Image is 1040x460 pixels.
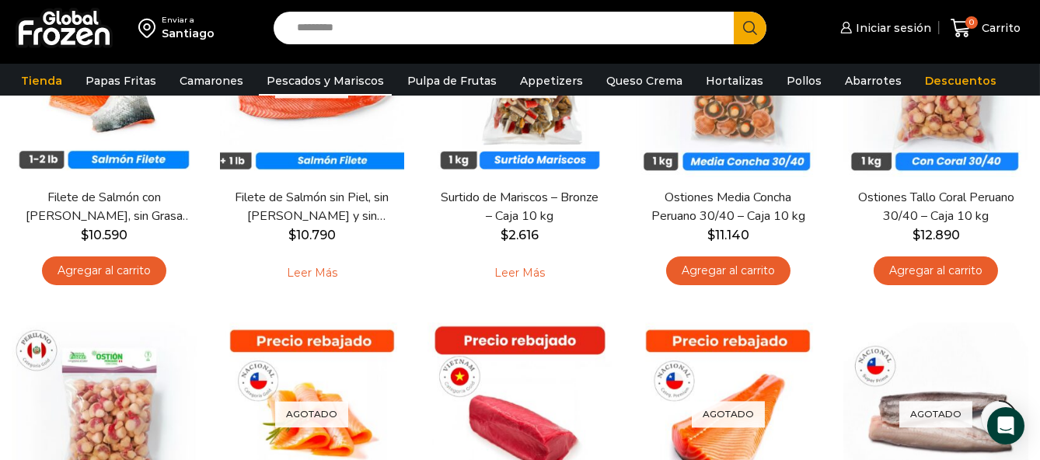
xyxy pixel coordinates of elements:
span: Iniciar sesión [852,20,931,36]
a: Abarrotes [837,66,909,96]
bdi: 10.790 [288,228,336,242]
span: $ [913,228,920,242]
a: Agregar al carrito: “Filete de Salmón con Piel, sin Grasa y sin Espinas 1-2 lb – Caja 10 Kg” [42,256,166,285]
button: Search button [734,12,766,44]
span: $ [81,228,89,242]
div: Enviar a [162,15,215,26]
a: Queso Crema [599,66,690,96]
a: Descuentos [917,66,1004,96]
p: Agotado [275,72,348,98]
bdi: 12.890 [913,228,960,242]
span: $ [501,228,508,242]
a: Leé más sobre “Filete de Salmón sin Piel, sin Grasa y sin Espinas – Caja 10 Kg” [263,256,361,289]
span: $ [288,228,296,242]
a: Ostiones Tallo Coral Peruano 30/40 – Caja 10 kg [853,189,1019,225]
bdi: 11.140 [707,228,749,242]
a: Pollos [779,66,829,96]
a: Tienda [13,66,70,96]
a: Iniciar sesión [836,12,931,44]
bdi: 2.616 [501,228,539,242]
a: Pulpa de Frutas [400,66,504,96]
a: Filete de Salmón sin Piel, sin [PERSON_NAME] y sin [PERSON_NAME] – Caja 10 Kg [229,189,395,225]
span: $ [707,228,715,242]
a: Camarones [172,66,251,96]
span: Carrito [978,20,1021,36]
a: Appetizers [512,66,591,96]
p: Agotado [692,402,765,427]
p: Agotado [899,402,972,427]
a: Surtido de Mariscos – Bronze – Caja 10 kg [437,189,603,225]
a: 0 Carrito [947,10,1024,47]
div: Open Intercom Messenger [987,407,1024,444]
a: Papas Fritas [78,66,164,96]
a: Filete de Salmón con [PERSON_NAME], sin Grasa y sin Espinas 1-2 lb – Caja 10 Kg [21,189,187,225]
img: address-field-icon.svg [138,15,162,41]
a: Pescados y Mariscos [259,66,392,96]
a: Leé más sobre “Surtido de Mariscos - Bronze - Caja 10 kg” [471,256,570,289]
a: Ostiones Media Concha Peruano 30/40 – Caja 10 kg [645,189,811,225]
a: Agregar al carrito: “Ostiones Media Concha Peruano 30/40 - Caja 10 kg” [666,256,790,285]
bdi: 10.590 [81,228,127,242]
span: 0 [965,16,978,29]
a: Hortalizas [698,66,771,96]
p: Agotado [275,402,348,427]
p: Agotado [483,72,557,98]
a: Agregar al carrito: “Ostiones Tallo Coral Peruano 30/40 - Caja 10 kg” [874,256,998,285]
div: Santiago [162,26,215,41]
